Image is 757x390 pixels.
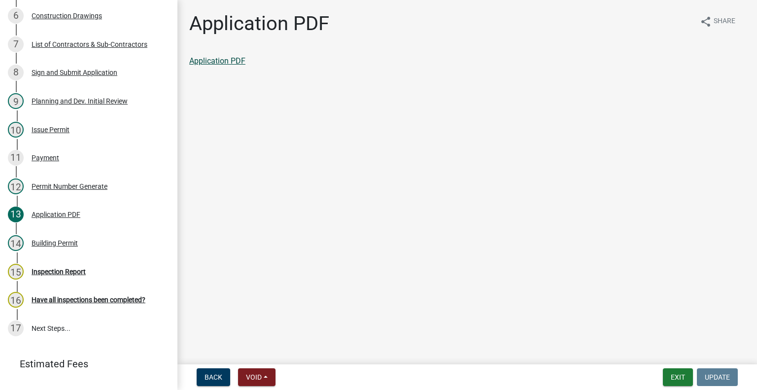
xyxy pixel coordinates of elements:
span: Void [246,373,262,381]
div: 13 [8,207,24,222]
button: shareShare [692,12,743,31]
div: Application PDF [32,211,80,218]
i: share [700,16,712,28]
a: Application PDF [189,56,245,66]
div: Planning and Dev. Initial Review [32,98,128,105]
div: 11 [8,150,24,166]
a: Estimated Fees [8,354,162,374]
div: 10 [8,122,24,138]
div: 16 [8,292,24,308]
span: Update [705,373,730,381]
h1: Application PDF [189,12,329,35]
button: Exit [663,368,693,386]
div: 9 [8,93,24,109]
div: 7 [8,36,24,52]
div: List of Contractors & Sub-Contractors [32,41,147,48]
button: Update [697,368,738,386]
button: Void [238,368,275,386]
div: Construction Drawings [32,12,102,19]
div: 8 [8,65,24,80]
button: Back [197,368,230,386]
div: Building Permit [32,240,78,247]
div: 14 [8,235,24,251]
div: Issue Permit [32,126,69,133]
span: Share [714,16,735,28]
div: 6 [8,8,24,24]
div: 12 [8,178,24,194]
div: Inspection Report [32,268,86,275]
div: Permit Number Generate [32,183,107,190]
div: 15 [8,264,24,280]
div: Have all inspections been completed? [32,296,145,303]
div: Payment [32,154,59,161]
div: 17 [8,320,24,336]
div: Sign and Submit Application [32,69,117,76]
span: Back [205,373,222,381]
